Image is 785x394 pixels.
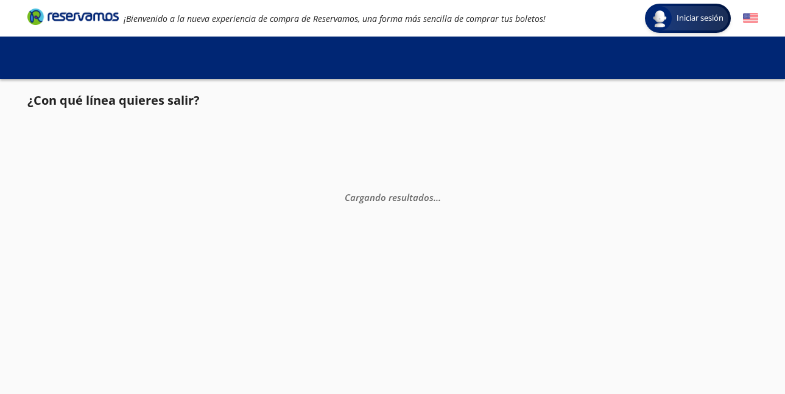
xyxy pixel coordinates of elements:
[438,191,441,203] span: .
[27,7,119,29] a: Brand Logo
[27,7,119,26] i: Brand Logo
[27,91,200,110] p: ¿Con qué línea quieres salir?
[345,191,441,203] em: Cargando resultados
[124,13,546,24] em: ¡Bienvenido a la nueva experiencia de compra de Reservamos, una forma más sencilla de comprar tus...
[743,11,758,26] button: English
[436,191,438,203] span: .
[672,12,728,24] span: Iniciar sesión
[434,191,436,203] span: .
